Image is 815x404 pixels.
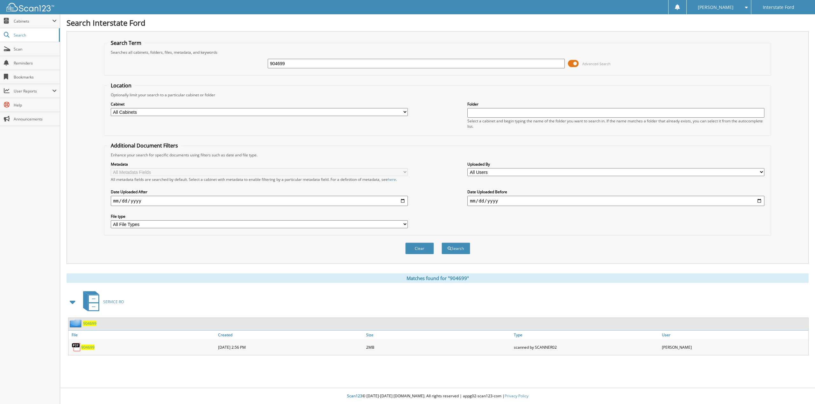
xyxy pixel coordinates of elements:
[14,60,57,66] span: Reminders
[216,331,365,339] a: Created
[467,101,764,107] label: Folder
[103,299,124,305] span: SERVICE RO
[467,196,764,206] input: end
[108,39,145,46] legend: Search Term
[70,319,83,327] img: folder2.png
[111,161,408,167] label: Metadata
[405,243,434,254] button: Clear
[108,152,768,158] div: Enhance your search for specific documents using filters such as date and file type.
[108,82,135,89] legend: Location
[14,46,57,52] span: Scan
[347,393,362,399] span: Scan123
[442,243,470,254] button: Search
[388,177,396,182] a: here
[72,342,81,352] img: PDF.png
[81,345,95,350] a: 904699
[14,74,57,80] span: Bookmarks
[108,50,768,55] div: Searches all cabinets, folders, files, metadata, and keywords
[67,273,809,283] div: Matches found for "904699"
[512,331,660,339] a: Type
[698,5,733,9] span: [PERSON_NAME]
[83,321,96,326] a: 904699
[14,116,57,122] span: Announcements
[111,214,408,219] label: File type
[79,289,124,314] a: SERVICE RO
[505,393,528,399] a: Privacy Policy
[111,189,408,195] label: Date Uploaded After
[68,331,216,339] a: File
[512,341,660,353] div: scanned by SCANNER02
[14,18,52,24] span: Cabinets
[67,17,809,28] h1: Search Interstate Ford
[660,341,808,353] div: [PERSON_NAME]
[108,142,181,149] legend: Additional Document Filters
[365,341,513,353] div: 2MB
[763,5,794,9] span: Interstate Ford
[467,118,764,129] div: Select a cabinet and begin typing the name of the folder you want to search in. If the name match...
[216,341,365,353] div: [DATE] 2:56 PM
[108,92,768,98] div: Optionally limit your search to a particular cabinet or folder
[60,388,815,404] div: © [DATE]-[DATE] [DOMAIN_NAME]. All rights reserved | appg02-scan123-com |
[6,3,54,11] img: scan123-logo-white.svg
[14,32,56,38] span: Search
[660,331,808,339] a: User
[582,61,611,66] span: Advanced Search
[365,331,513,339] a: Size
[14,102,57,108] span: Help
[111,177,408,182] div: All metadata fields are searched by default. Select a cabinet with metadata to enable filtering b...
[111,196,408,206] input: start
[111,101,408,107] label: Cabinet
[467,189,764,195] label: Date Uploaded Before
[467,161,764,167] label: Uploaded By
[14,88,52,94] span: User Reports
